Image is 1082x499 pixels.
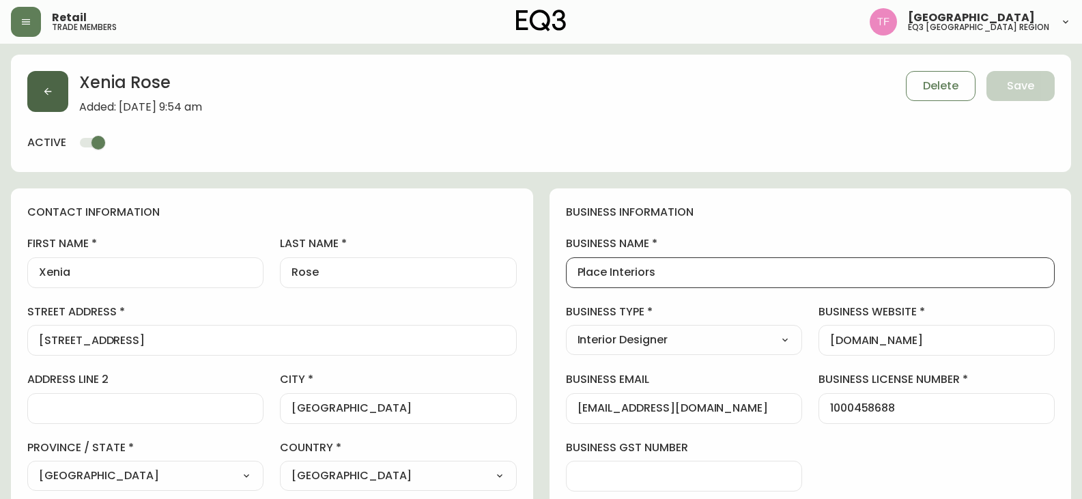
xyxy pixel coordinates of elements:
label: business website [818,304,1055,319]
label: business email [566,372,802,387]
label: province / state [27,440,264,455]
h4: business information [566,205,1055,220]
label: business gst number [566,440,802,455]
img: 971393357b0bdd4f0581b88529d406f6 [870,8,897,35]
h5: eq3 [GEOGRAPHIC_DATA] region [908,23,1049,31]
label: business license number [818,372,1055,387]
label: address line 2 [27,372,264,387]
label: city [280,372,516,387]
img: logo [516,10,567,31]
label: country [280,440,516,455]
h2: Xenia Rose [79,71,202,101]
span: Delete [923,79,958,94]
label: first name [27,236,264,251]
button: Delete [906,71,976,101]
h4: contact information [27,205,517,220]
input: https://www.designshop.com [830,334,1043,347]
label: last name [280,236,516,251]
label: business name [566,236,1055,251]
span: [GEOGRAPHIC_DATA] [908,12,1035,23]
span: Retail [52,12,87,23]
label: street address [27,304,517,319]
h4: active [27,135,66,150]
h5: trade members [52,23,117,31]
label: business type [566,304,802,319]
span: Added: [DATE] 9:54 am [79,101,202,113]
